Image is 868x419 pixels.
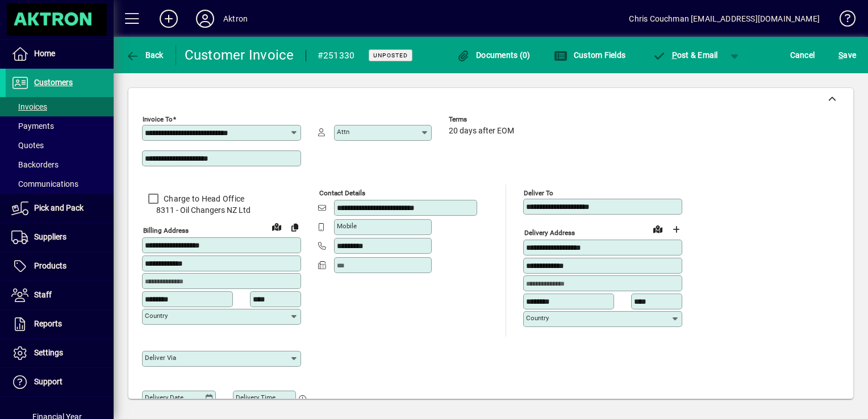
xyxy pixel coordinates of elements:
a: Suppliers [6,223,114,252]
mat-label: Delivery date [145,393,183,401]
a: Settings [6,339,114,367]
span: Quotes [11,141,44,150]
button: Post & Email [646,45,724,65]
button: Profile [187,9,223,29]
button: Cancel [787,45,818,65]
button: Custom Fields [551,45,628,65]
mat-label: Country [526,314,549,322]
mat-label: Invoice To [143,115,173,123]
span: Pick and Pack [34,203,84,212]
div: #251330 [318,47,355,65]
button: Copy to Delivery address [286,218,304,236]
a: Pick and Pack [6,194,114,223]
button: Documents (0) [454,45,533,65]
span: 8311 - Oil Changers NZ Ltd [142,204,301,216]
span: ave [838,46,856,64]
a: Quotes [6,136,114,155]
span: P [672,51,677,60]
mat-label: Attn [337,128,349,136]
button: Back [123,45,166,65]
a: Payments [6,116,114,136]
a: View on map [649,220,667,238]
button: Save [836,45,859,65]
a: Support [6,368,114,396]
span: Reports [34,319,62,328]
span: ost & Email [652,51,718,60]
a: Products [6,252,114,280]
mat-label: Country [145,312,168,320]
span: Support [34,377,62,386]
a: View on map [268,217,286,236]
span: Unposted [373,52,408,59]
span: 20 days after EOM [449,127,514,136]
a: Staff [6,281,114,309]
a: Reports [6,310,114,338]
label: Charge to Head Office [161,193,244,204]
span: Back [126,51,164,60]
mat-label: Delivery time [236,393,276,401]
span: Products [34,261,66,270]
a: Invoices [6,97,114,116]
span: Communications [11,179,78,188]
span: Customers [34,78,73,87]
span: Backorders [11,160,59,169]
a: Home [6,40,114,68]
span: Staff [34,290,52,299]
span: Invoices [11,102,47,111]
span: Cancel [790,46,815,64]
a: Knowledge Base [831,2,854,39]
span: Home [34,49,55,58]
a: Backorders [6,155,114,174]
span: Custom Fields [554,51,625,60]
span: Settings [34,348,63,357]
button: Choose address [667,220,685,238]
a: Communications [6,174,114,194]
div: Aktron [223,10,248,28]
button: Add [151,9,187,29]
span: Payments [11,121,54,131]
mat-label: Deliver via [145,354,176,362]
mat-label: Deliver To [524,189,553,197]
div: Customer Invoice [185,46,294,64]
span: Terms [449,116,517,123]
mat-label: Mobile [337,222,357,230]
span: Documents (0) [457,51,531,60]
span: Suppliers [34,232,66,241]
app-page-header-button: Back [114,45,176,65]
div: Chris Couchman [EMAIL_ADDRESS][DOMAIN_NAME] [629,10,820,28]
span: S [838,51,843,60]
